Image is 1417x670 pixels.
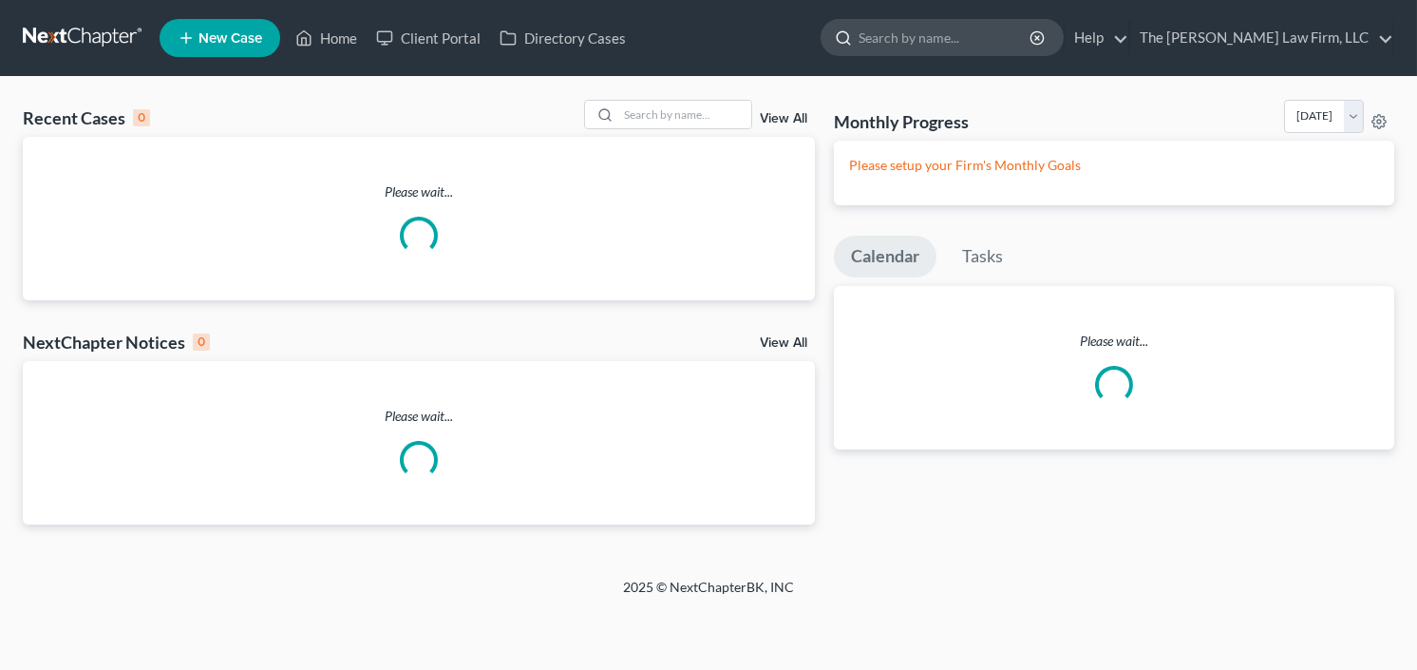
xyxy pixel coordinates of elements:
a: Directory Cases [490,21,635,55]
p: Please wait... [834,332,1394,351]
a: Home [286,21,367,55]
a: View All [760,336,807,350]
p: Please wait... [23,182,815,201]
a: Calendar [834,236,936,278]
input: Search by name... [618,101,751,128]
div: 0 [193,334,210,351]
a: View All [760,112,807,125]
p: Please wait... [23,407,815,426]
a: Help [1065,21,1128,55]
div: 0 [133,109,150,126]
p: Please setup your Firm's Monthly Goals [849,156,1379,175]
h3: Monthly Progress [834,110,969,133]
a: The [PERSON_NAME] Law Firm, LLC [1130,21,1393,55]
div: NextChapter Notices [23,331,210,354]
input: Search by name... [859,20,1032,55]
span: New Case [198,31,262,46]
div: Recent Cases [23,106,150,129]
a: Client Portal [367,21,490,55]
div: 2025 © NextChapterBK, INC [167,578,1250,612]
a: Tasks [945,236,1020,278]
